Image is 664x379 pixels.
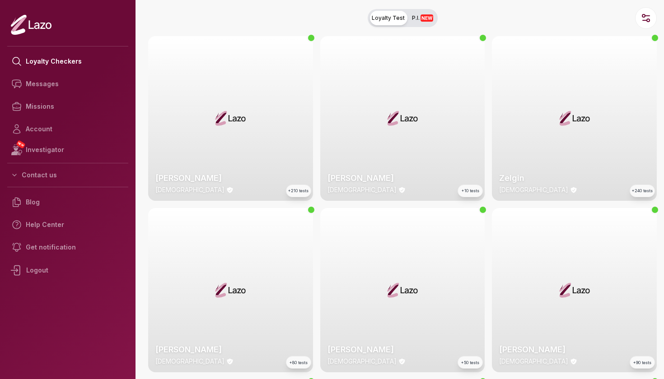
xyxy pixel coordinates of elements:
span: P.I. [412,14,433,22]
button: Contact us [7,167,128,183]
div: Logout [7,259,128,282]
span: NEW [421,14,433,22]
h2: [PERSON_NAME] [155,343,306,356]
a: Zelgin[DEMOGRAPHIC_DATA]+240 tests [492,36,657,201]
h2: Zelgin [499,172,650,185]
p: [DEMOGRAPHIC_DATA] [327,185,397,194]
a: Blog [7,191,128,213]
h2: [PERSON_NAME] [155,172,306,185]
span: +240 tests [632,188,653,194]
a: [PERSON_NAME][DEMOGRAPHIC_DATA]+80 tests [148,208,313,373]
a: Get notification [7,236,128,259]
p: [DEMOGRAPHIC_DATA] [499,357,568,366]
p: [DEMOGRAPHIC_DATA] [499,185,568,194]
a: Missions [7,95,128,118]
h2: [PERSON_NAME] [327,343,478,356]
a: [PERSON_NAME][DEMOGRAPHIC_DATA]+50 tests [320,208,485,373]
span: +80 tests [290,360,308,366]
p: [DEMOGRAPHIC_DATA] [155,357,224,366]
span: +50 tests [461,360,479,366]
a: [PERSON_NAME][DEMOGRAPHIC_DATA]+90 tests [492,208,657,373]
a: Messages [7,73,128,95]
a: NEWInvestigator [7,140,128,159]
p: [DEMOGRAPHIC_DATA] [327,357,397,366]
span: +210 tests [288,188,309,194]
p: [DEMOGRAPHIC_DATA] [155,185,224,194]
span: +10 tests [462,188,479,194]
span: NEW [16,140,26,149]
a: Loyalty Checkers [7,50,128,73]
h2: [PERSON_NAME] [327,172,478,185]
span: +90 tests [633,360,651,366]
span: Loyalty Test [372,14,405,22]
a: [PERSON_NAME][DEMOGRAPHIC_DATA]+10 tests [320,36,485,201]
a: Help Center [7,213,128,236]
a: Account [7,118,128,140]
a: [PERSON_NAME][DEMOGRAPHIC_DATA]+210 tests [148,36,313,201]
h2: [PERSON_NAME] [499,343,650,356]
